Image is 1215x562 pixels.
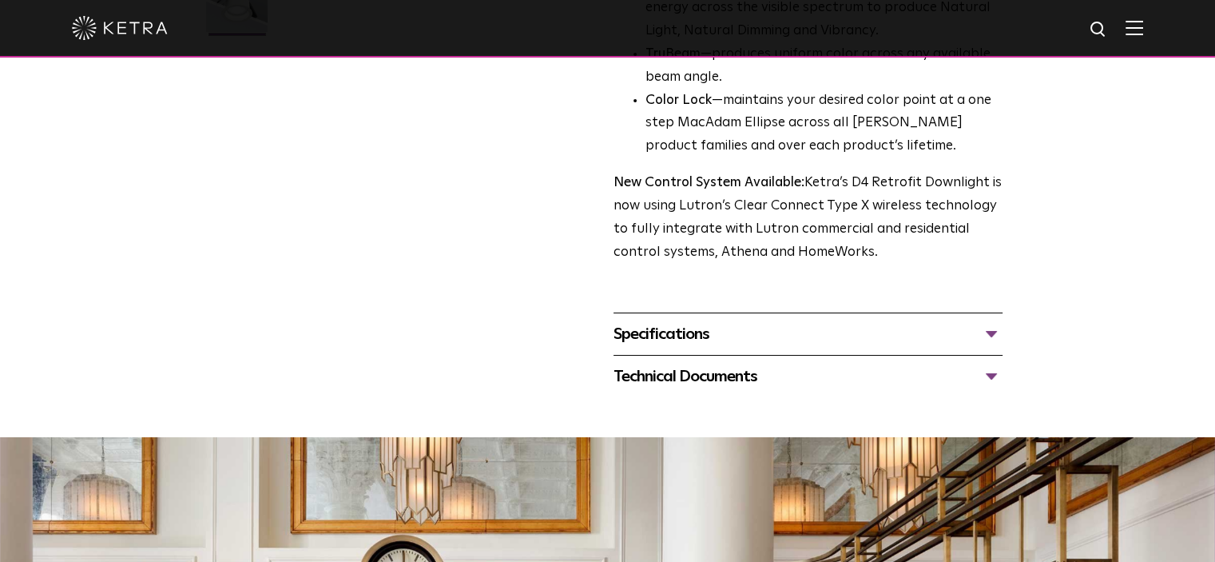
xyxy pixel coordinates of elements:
[613,321,1003,347] div: Specifications
[645,90,1003,159] li: —maintains your desired color point at a one step MacAdam Ellipse across all [PERSON_NAME] produc...
[645,47,701,61] strong: TruBeam
[613,172,1003,265] p: Ketra’s D4 Retrofit Downlight is now using Lutron’s Clear Connect Type X wireless technology to f...
[645,43,1003,90] li: —produces uniform color across any available beam angle.
[613,364,1003,389] div: Technical Documents
[1126,20,1143,35] img: Hamburger%20Nav.svg
[645,94,712,107] strong: Color Lock
[613,176,804,189] strong: New Control System Available:
[1089,20,1109,40] img: search icon
[72,16,168,40] img: ketra-logo-2019-white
